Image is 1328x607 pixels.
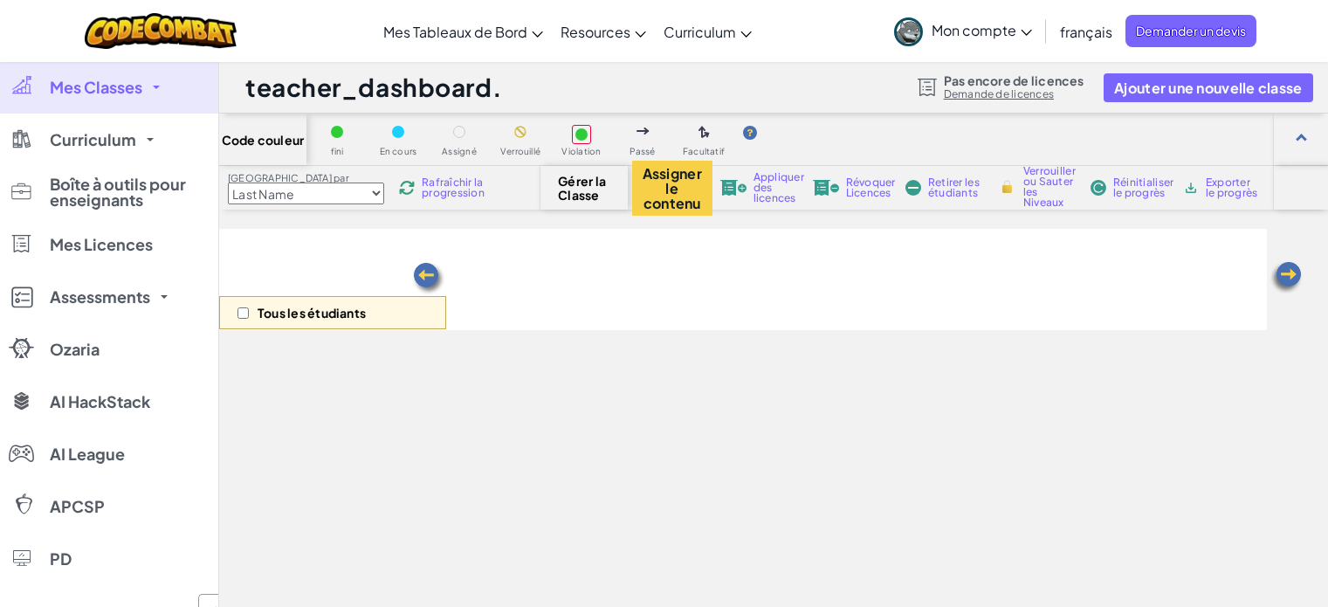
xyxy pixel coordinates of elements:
[399,180,415,196] img: IconReload.svg
[375,8,552,55] a: Mes Tableaux de Bord
[50,237,153,252] span: Mes Licences
[636,128,650,135] img: IconSkippedLevel.svg
[1125,15,1256,47] a: Demander un devis
[932,21,1032,39] span: Mon compte
[1269,260,1304,295] img: Arrow_Left.png
[894,17,923,46] img: avatar
[558,174,609,202] span: Gérer la Classe
[85,13,237,49] img: CodeCombat logo
[50,446,125,462] span: AI League
[383,23,527,41] span: Mes Tableaux de Bord
[552,8,655,55] a: Resources
[743,126,757,140] img: IconHint.svg
[245,71,502,104] h1: teacher_dashboard.
[928,177,982,198] span: Retirer les étudiants
[50,289,150,305] span: Assessments
[500,147,540,156] span: Verrouillé
[683,147,725,156] span: Facultatif
[422,177,485,198] span: Rafraîchir la progression
[380,147,417,156] span: En cours
[944,73,1084,87] span: Pas encore de licences
[50,394,150,410] span: AI HackStack
[698,126,710,140] img: IconOptionalLevel.svg
[561,147,601,156] span: Violation
[846,177,896,198] span: Révoquer Licences
[258,306,366,320] p: Tous les étudiants
[1104,73,1312,102] button: Ajouter une nouvelle classe
[442,147,477,156] span: Assigné
[1051,8,1121,55] a: français
[632,161,712,216] button: Assigner le contenu
[655,8,760,55] a: Curriculum
[753,172,804,203] span: Appliquer des licences
[1091,180,1106,196] img: IconReset.svg
[1183,180,1199,196] img: IconArchive.svg
[50,176,207,208] span: Boîte à outils pour enseignants
[813,180,839,196] img: IconLicenseRevoke.svg
[411,261,446,296] img: Arrow_Left.png
[331,147,344,156] span: fini
[1023,166,1076,208] span: Verrouiller ou Sauter les Niveaux
[561,23,630,41] span: Resources
[885,3,1041,59] a: Mon compte
[1113,177,1174,198] span: Réinitialiser le progrès
[1206,177,1260,198] span: Exporter le progrès
[222,133,305,147] span: Code couleur
[50,341,100,357] span: Ozaria
[998,179,1016,195] img: IconLock.svg
[228,171,384,185] label: [GEOGRAPHIC_DATA] par
[720,180,747,196] img: IconLicenseApply.svg
[905,180,921,196] img: IconRemoveStudents.svg
[1060,23,1112,41] span: français
[944,87,1084,101] a: Demande de licences
[664,23,736,41] span: Curriculum
[50,79,142,95] span: Mes Classes
[50,132,136,148] span: Curriculum
[630,147,655,156] span: Passé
